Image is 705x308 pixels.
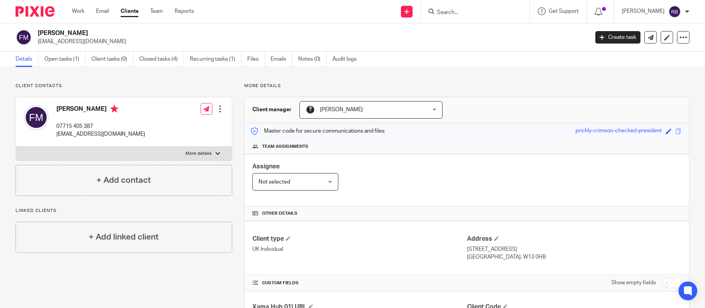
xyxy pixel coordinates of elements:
[467,235,681,243] h4: Address
[16,52,38,67] a: Details
[16,6,54,17] img: Pixie
[56,130,145,138] p: [EMAIL_ADDRESS][DOMAIN_NAME]
[185,150,212,157] p: More details
[467,253,681,261] p: [GEOGRAPHIC_DATA], W13 0HB
[38,38,584,45] p: [EMAIL_ADDRESS][DOMAIN_NAME]
[56,122,145,130] p: 07715 405 387
[89,231,159,243] h4: + Add linked client
[298,52,327,67] a: Notes (0)
[668,5,681,18] img: svg%3E
[549,9,579,14] span: Get Support
[320,107,363,112] span: [PERSON_NAME]
[121,7,138,15] a: Clients
[622,7,665,15] p: [PERSON_NAME]
[16,83,232,89] p: Client contacts
[38,29,474,37] h2: [PERSON_NAME]
[16,29,32,45] img: svg%3E
[24,105,49,130] img: svg%3E
[262,210,297,217] span: Other details
[306,105,315,114] img: MicrosoftTeams-image.jfif
[72,7,84,15] a: Work
[244,83,689,89] p: More details
[247,52,265,67] a: Files
[56,105,145,115] h4: [PERSON_NAME]
[252,106,292,114] h3: Client manager
[175,7,194,15] a: Reports
[91,52,133,67] a: Client tasks (0)
[611,279,656,287] label: Show empty fields
[436,9,506,16] input: Search
[252,245,467,253] p: UK Individual
[150,7,163,15] a: Team
[262,143,308,150] span: Team assignments
[595,31,640,44] a: Create task
[467,245,681,253] p: [STREET_ADDRESS]
[16,208,232,214] p: Linked clients
[44,52,86,67] a: Open tasks (1)
[252,280,467,286] h4: CUSTOM FIELDS
[252,163,280,170] span: Assignee
[190,52,241,67] a: Recurring tasks (1)
[252,235,467,243] h4: Client type
[139,52,184,67] a: Closed tasks (4)
[576,127,662,136] div: prickly-crimson-checked-president
[110,105,118,113] i: Primary
[332,52,362,67] a: Audit logs
[96,7,109,15] a: Email
[96,174,151,186] h4: + Add contact
[271,52,292,67] a: Emails
[259,179,290,185] span: Not selected
[250,127,385,135] p: Master code for secure communications and files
